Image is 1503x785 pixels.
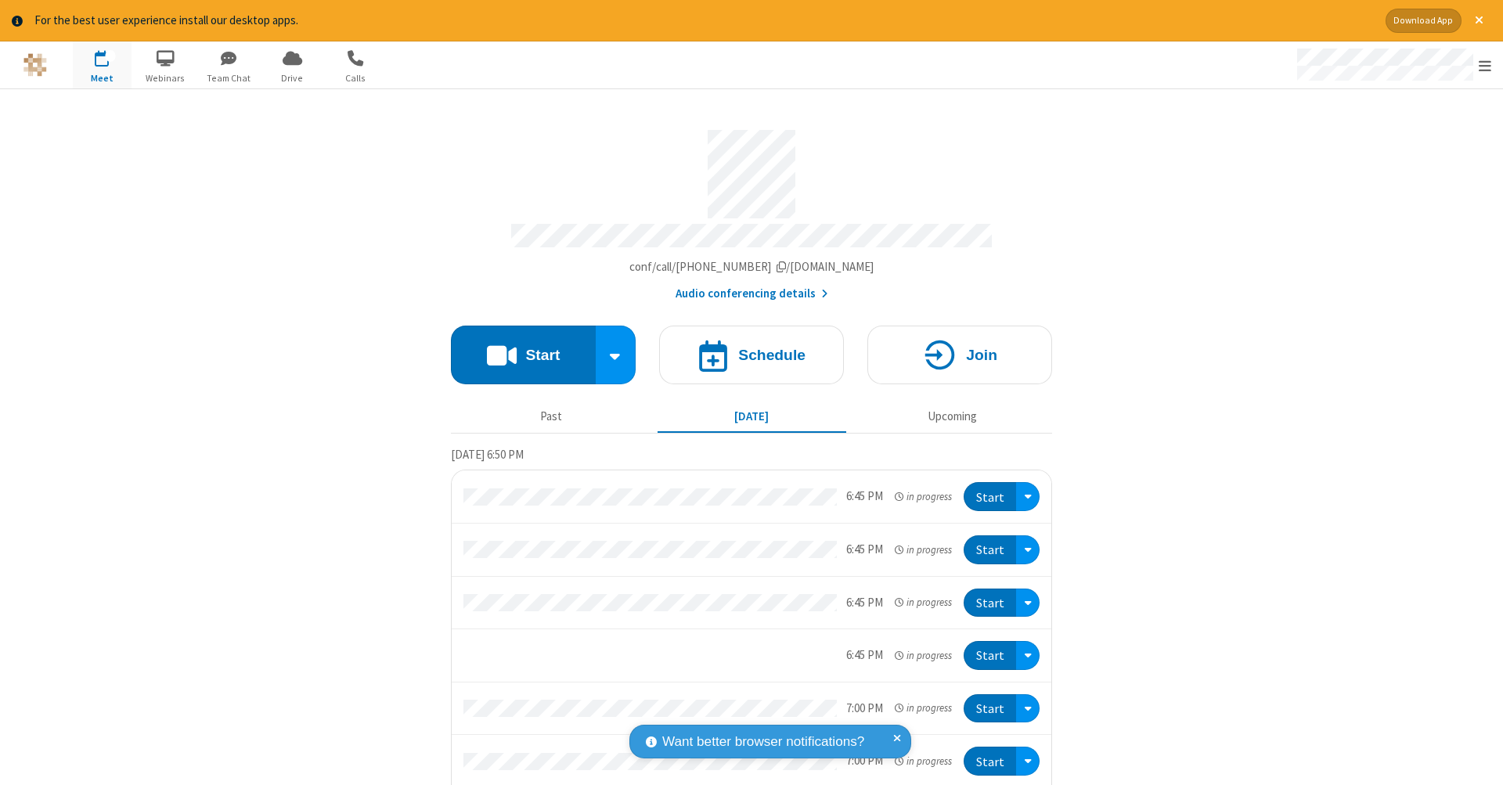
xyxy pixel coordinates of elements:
[451,447,524,462] span: [DATE] 6:50 PM
[1016,535,1040,564] div: Open menu
[676,285,828,303] button: Audio conferencing details
[966,347,997,362] h4: Join
[1016,641,1040,670] div: Open menu
[964,589,1016,618] button: Start
[1016,694,1040,723] div: Open menu
[5,41,64,88] button: Logo
[895,489,952,504] em: in progress
[846,700,883,718] div: 7:00 PM
[34,12,1374,30] div: For the best user experience install our desktop apps.
[895,595,952,610] em: in progress
[858,402,1047,432] button: Upcoming
[895,542,952,557] em: in progress
[846,594,883,612] div: 6:45 PM
[658,402,846,432] button: [DATE]
[1386,9,1462,33] button: Download App
[738,347,806,362] h4: Schedule
[457,402,646,432] button: Past
[629,259,874,274] span: Copy my meeting room link
[596,326,636,384] div: Start conference options
[451,118,1052,302] section: Account details
[326,71,385,85] span: Calls
[895,700,952,715] em: in progress
[451,326,596,384] button: Start
[964,535,1016,564] button: Start
[895,648,952,663] em: in progress
[964,641,1016,670] button: Start
[964,747,1016,776] button: Start
[263,71,322,85] span: Drive
[662,732,864,752] span: Want better browser notifications?
[525,347,560,362] h4: Start
[200,71,258,85] span: Team Chat
[964,694,1016,723] button: Start
[106,50,116,62] div: 9
[867,326,1052,384] button: Join
[629,258,874,276] button: Copy my meeting room linkCopy my meeting room link
[73,71,132,85] span: Meet
[1464,744,1491,774] iframe: Chat
[136,71,195,85] span: Webinars
[1016,589,1040,618] div: Open menu
[1016,747,1040,776] div: Open menu
[846,646,883,664] div: 6:45 PM
[895,754,952,769] em: in progress
[659,326,844,384] button: Schedule
[846,488,883,506] div: 6:45 PM
[846,541,883,559] div: 6:45 PM
[1282,41,1503,88] div: Open menu
[1016,482,1040,511] div: Open menu
[964,482,1016,511] button: Start
[1467,9,1491,33] button: Close alert
[23,53,47,77] img: QA Selenium DO NOT DELETE OR CHANGE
